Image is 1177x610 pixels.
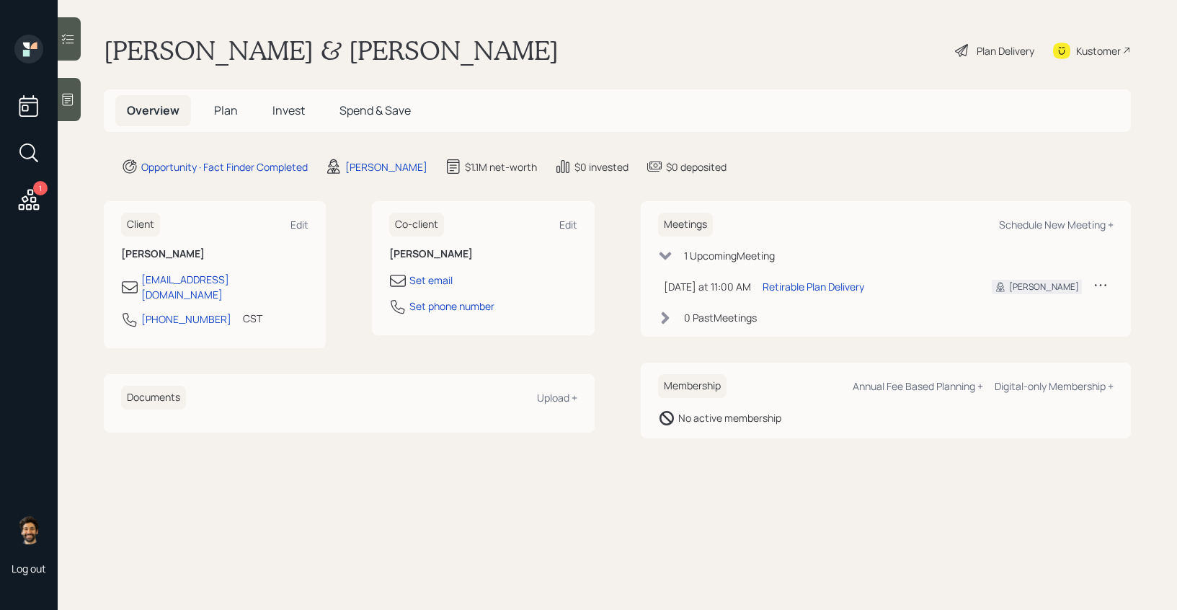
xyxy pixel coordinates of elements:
[121,386,186,410] h6: Documents
[14,516,43,544] img: eric-schwartz-headshot.png
[678,410,781,425] div: No active membership
[290,218,308,231] div: Edit
[121,248,308,260] h6: [PERSON_NAME]
[243,311,262,326] div: CST
[763,279,864,294] div: Retirable Plan Delivery
[684,248,775,263] div: 1 Upcoming Meeting
[127,102,179,118] span: Overview
[658,374,727,398] h6: Membership
[853,379,983,393] div: Annual Fee Based Planning +
[345,159,427,174] div: [PERSON_NAME]
[214,102,238,118] span: Plan
[574,159,629,174] div: $0 invested
[658,213,713,237] h6: Meetings
[141,272,308,302] div: [EMAIL_ADDRESS][DOMAIN_NAME]
[684,310,757,325] div: 0 Past Meeting s
[389,248,577,260] h6: [PERSON_NAME]
[666,159,727,174] div: $0 deposited
[409,299,494,314] div: Set phone number
[999,218,1114,231] div: Schedule New Meeting +
[559,218,577,231] div: Edit
[537,391,577,405] div: Upload +
[339,102,411,118] span: Spend & Save
[121,213,160,237] h6: Client
[664,279,751,294] div: [DATE] at 11:00 AM
[465,159,537,174] div: $1.1M net-worth
[409,273,453,288] div: Set email
[141,311,231,327] div: [PHONE_NUMBER]
[977,43,1034,58] div: Plan Delivery
[12,562,46,575] div: Log out
[141,159,308,174] div: Opportunity · Fact Finder Completed
[1009,280,1079,293] div: [PERSON_NAME]
[389,213,444,237] h6: Co-client
[272,102,305,118] span: Invest
[1076,43,1121,58] div: Kustomer
[33,181,48,195] div: 1
[995,379,1114,393] div: Digital-only Membership +
[104,35,559,66] h1: [PERSON_NAME] & [PERSON_NAME]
